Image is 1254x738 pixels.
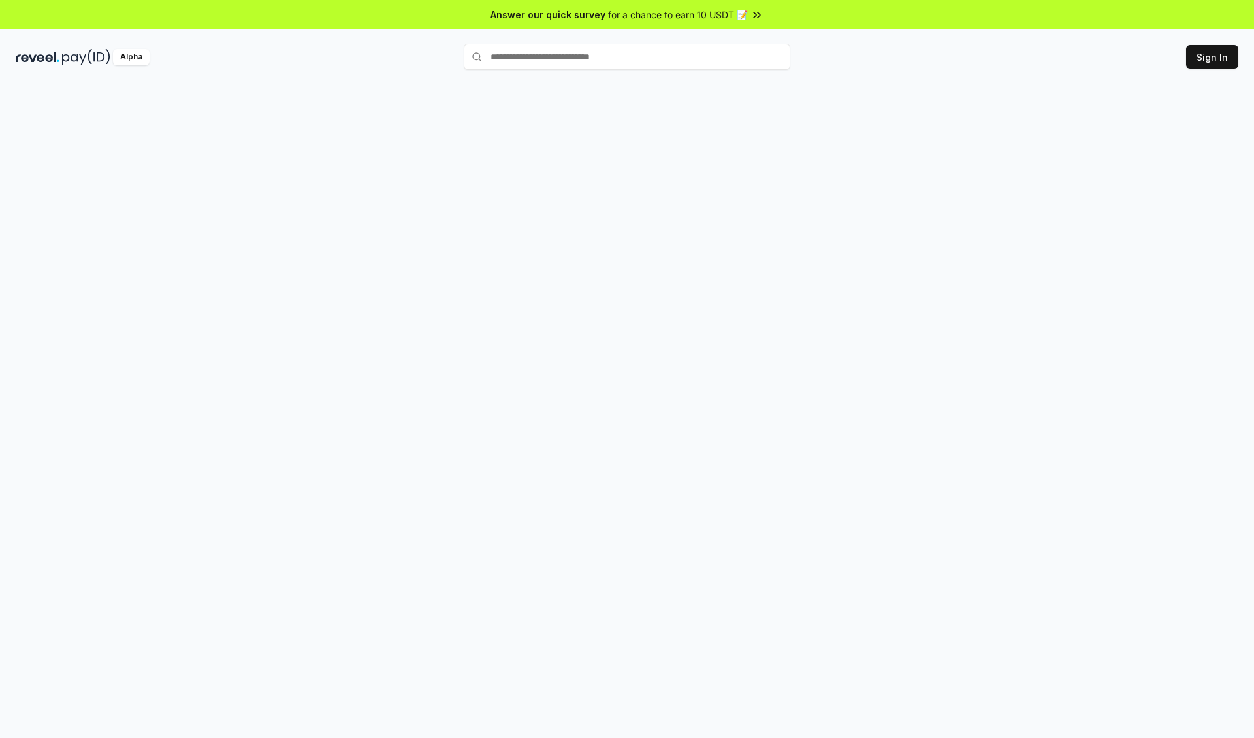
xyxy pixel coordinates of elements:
span: for a chance to earn 10 USDT 📝 [608,8,748,22]
span: Answer our quick survey [490,8,605,22]
button: Sign In [1186,45,1238,69]
div: Alpha [113,49,150,65]
img: pay_id [62,49,110,65]
img: reveel_dark [16,49,59,65]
